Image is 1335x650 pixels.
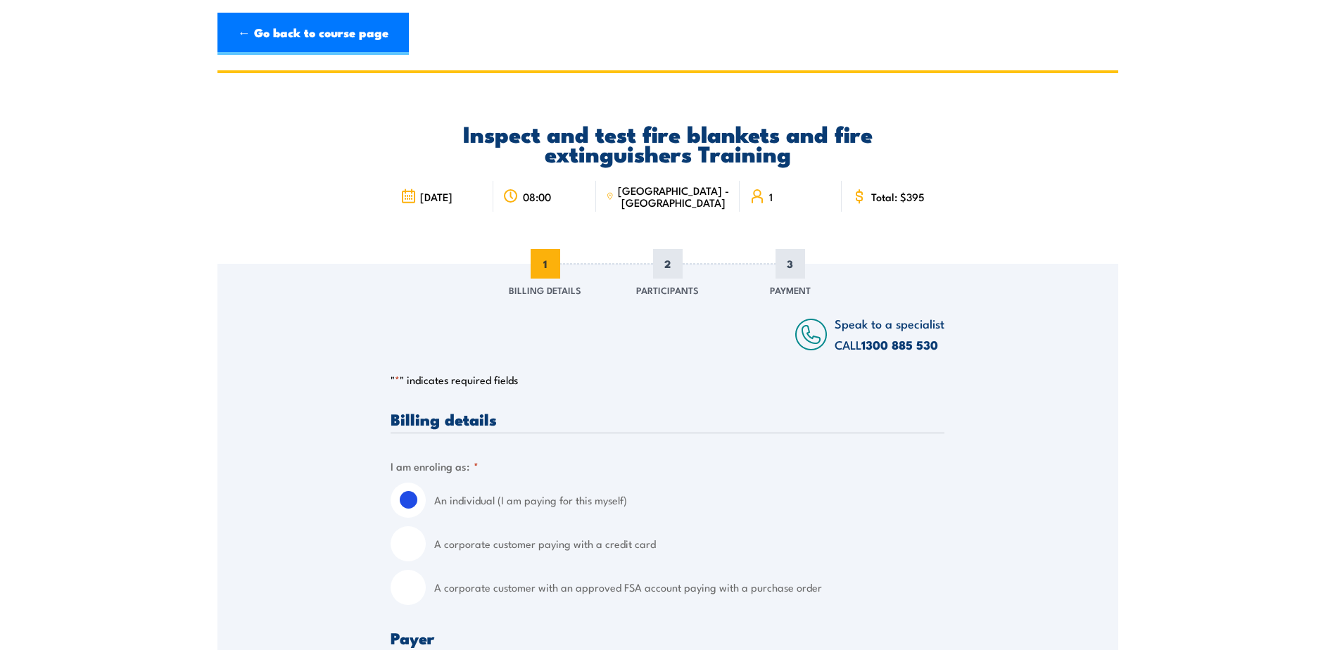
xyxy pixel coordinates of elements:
[391,123,944,162] h2: Inspect and test fire blankets and fire extinguishers Training
[391,411,944,427] h3: Billing details
[434,483,944,518] label: An individual (I am paying for this myself)
[618,184,730,208] span: [GEOGRAPHIC_DATA] - [GEOGRAPHIC_DATA]
[391,630,944,646] h3: Payer
[217,13,409,55] a: ← Go back to course page
[835,314,944,353] span: Speak to a specialist CALL
[769,191,773,203] span: 1
[434,570,944,605] label: A corporate customer with an approved FSA account paying with a purchase order
[420,191,453,203] span: [DATE]
[391,373,944,387] p: " " indicates required fields
[523,191,551,203] span: 08:00
[636,283,699,297] span: Participants
[531,249,560,279] span: 1
[509,283,581,297] span: Billing Details
[770,283,811,297] span: Payment
[871,191,925,203] span: Total: $395
[434,526,944,561] label: A corporate customer paying with a credit card
[776,249,805,279] span: 3
[653,249,683,279] span: 2
[391,458,479,474] legend: I am enroling as:
[861,336,938,354] a: 1300 885 530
